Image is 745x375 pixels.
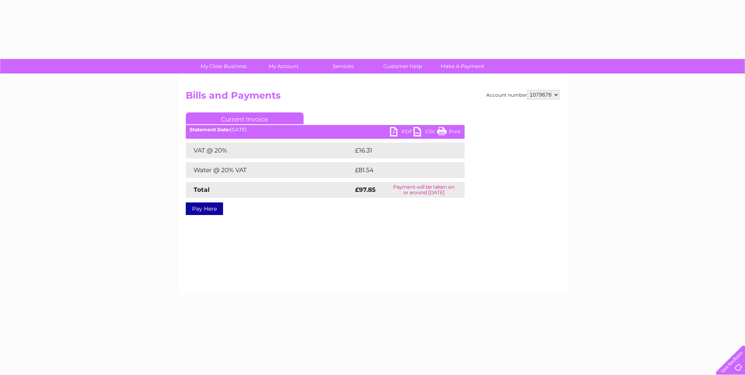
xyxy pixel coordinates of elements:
h2: Bills and Payments [186,90,560,105]
td: Payment will be taken on or around [DATE] [383,182,465,198]
a: PDF [390,127,414,138]
a: Pay Here [186,202,223,215]
a: Current Invoice [186,112,304,124]
td: Water @ 20% VAT [186,162,353,178]
a: My Clear Business [191,59,256,74]
a: Customer Help [370,59,435,74]
a: Make A Payment [430,59,495,74]
strong: Total [194,186,210,193]
a: CSV [414,127,437,138]
b: Statement Date: [190,127,230,132]
strong: £97.85 [355,186,375,193]
a: Services [311,59,375,74]
td: VAT @ 20% [186,143,353,158]
div: [DATE] [186,127,465,132]
div: Account number [486,90,560,99]
td: £16.31 [353,143,447,158]
a: Print [437,127,461,138]
td: £81.54 [353,162,448,178]
a: My Account [251,59,316,74]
